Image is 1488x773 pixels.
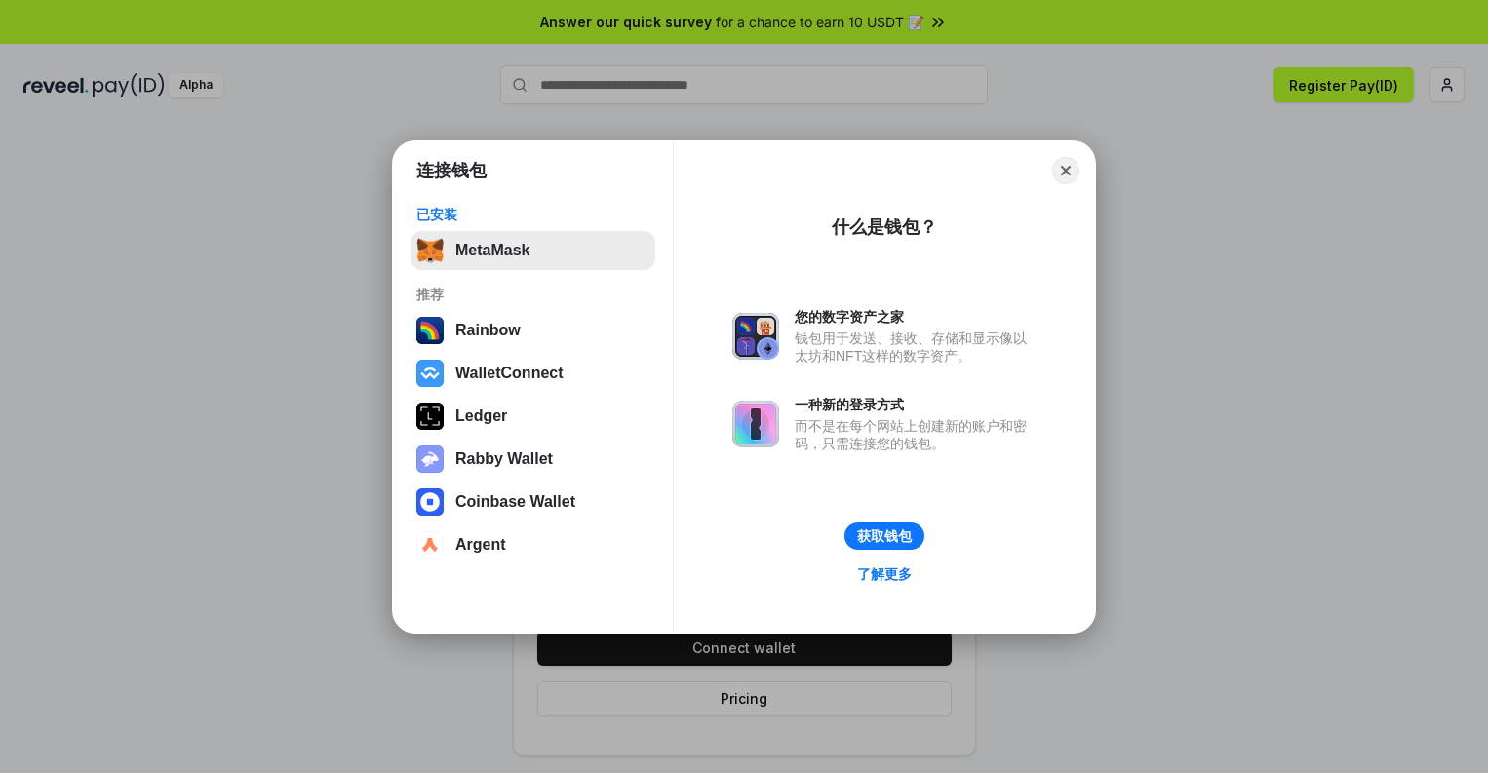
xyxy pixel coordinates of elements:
button: Coinbase Wallet [411,483,655,522]
div: 推荐 [416,286,649,303]
img: svg+xml,%3Csvg%20width%3D%22120%22%20height%3D%22120%22%20viewBox%3D%220%200%20120%20120%22%20fil... [416,317,444,344]
a: 了解更多 [845,561,923,587]
button: Close [1052,157,1079,184]
button: Argent [411,525,655,564]
div: Rainbow [455,322,521,339]
div: Coinbase Wallet [455,493,575,511]
button: 获取钱包 [844,522,924,550]
div: 已安装 [416,206,649,223]
div: WalletConnect [455,365,564,382]
button: MetaMask [411,231,655,270]
button: Rabby Wallet [411,440,655,479]
img: svg+xml,%3Csvg%20xmlns%3D%22http%3A%2F%2Fwww.w3.org%2F2000%2Fsvg%22%20fill%3D%22none%22%20viewBox... [416,445,444,473]
div: 您的数字资产之家 [795,308,1037,326]
img: svg+xml,%3Csvg%20width%3D%2228%22%20height%3D%2228%22%20viewBox%3D%220%200%2028%2028%22%20fill%3D... [416,488,444,516]
img: svg+xml,%3Csvg%20xmlns%3D%22http%3A%2F%2Fwww.w3.org%2F2000%2Fsvg%22%20fill%3D%22none%22%20viewBox... [732,401,779,447]
img: svg+xml,%3Csvg%20xmlns%3D%22http%3A%2F%2Fwww.w3.org%2F2000%2Fsvg%22%20width%3D%2228%22%20height%3... [416,403,444,430]
div: Ledger [455,407,507,425]
div: MetaMask [455,242,529,259]
h1: 连接钱包 [416,159,487,182]
div: 钱包用于发送、接收、存储和显示像以太坊和NFT这样的数字资产。 [795,329,1037,365]
div: Rabby Wallet [455,450,553,468]
button: WalletConnect [411,354,655,393]
div: 而不是在每个网站上创建新的账户和密码，只需连接您的钱包。 [795,417,1037,452]
img: svg+xml,%3Csvg%20width%3D%2228%22%20height%3D%2228%22%20viewBox%3D%220%200%2028%2028%22%20fill%3D... [416,360,444,387]
div: Argent [455,536,506,554]
div: 一种新的登录方式 [795,396,1037,413]
div: 什么是钱包？ [832,215,937,239]
div: 了解更多 [857,565,912,583]
div: 获取钱包 [857,527,912,545]
img: svg+xml,%3Csvg%20width%3D%2228%22%20height%3D%2228%22%20viewBox%3D%220%200%2028%2028%22%20fill%3D... [416,531,444,559]
button: Ledger [411,397,655,436]
img: svg+xml,%3Csvg%20xmlns%3D%22http%3A%2F%2Fwww.w3.org%2F2000%2Fsvg%22%20fill%3D%22none%22%20viewBox... [732,313,779,360]
button: Rainbow [411,311,655,350]
img: svg+xml,%3Csvg%20fill%3D%22none%22%20height%3D%2233%22%20viewBox%3D%220%200%2035%2033%22%20width%... [416,237,444,264]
